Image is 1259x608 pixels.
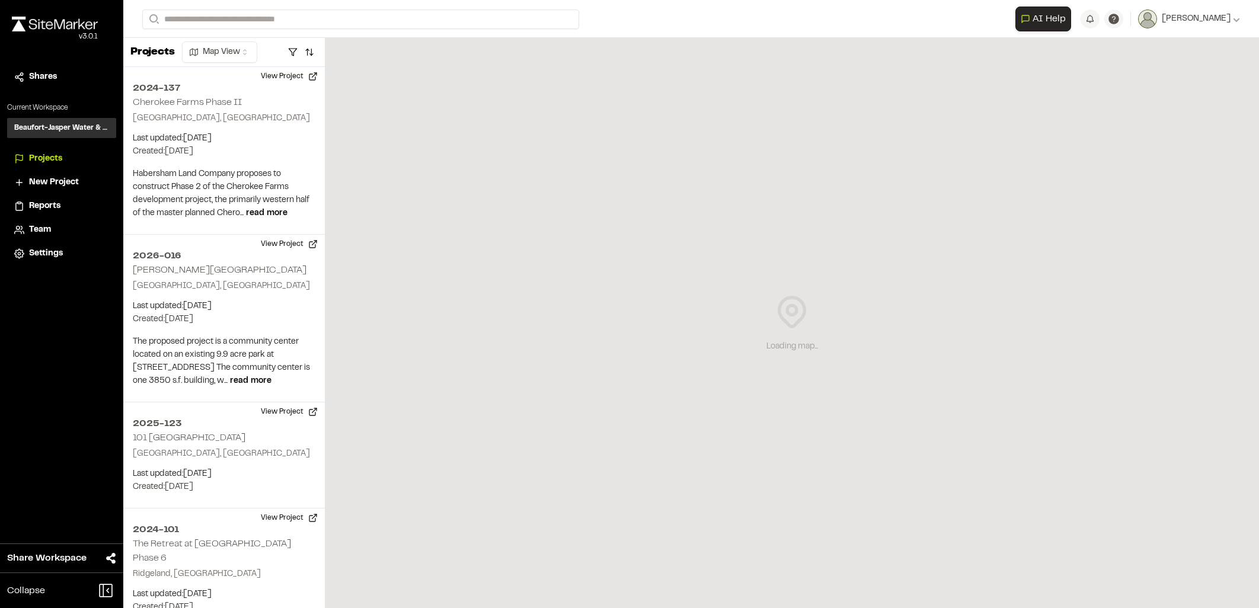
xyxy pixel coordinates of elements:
span: Team [29,223,51,236]
p: Ridgeland, [GEOGRAPHIC_DATA] [133,568,315,581]
button: Open AI Assistant [1015,7,1071,31]
p: [GEOGRAPHIC_DATA], [GEOGRAPHIC_DATA] [133,112,315,125]
span: Settings [29,247,63,260]
img: User [1138,9,1157,28]
a: New Project [14,176,109,189]
p: Last updated: [DATE] [133,300,315,313]
h2: 101 [GEOGRAPHIC_DATA] [133,434,245,442]
span: Reports [29,200,60,213]
div: Loading map... [766,340,818,353]
p: Created: [DATE] [133,481,315,494]
p: Projects [130,44,175,60]
p: Created: [DATE] [133,313,315,326]
p: Current Workspace [7,103,116,113]
p: The proposed project is a community center located on an existing 9.9 acre park at [STREET_ADDRES... [133,335,315,388]
span: Shares [29,71,57,84]
button: View Project [254,235,325,254]
span: read more [246,210,287,217]
p: Created: [DATE] [133,145,315,158]
button: View Project [254,402,325,421]
span: AI Help [1033,12,1066,26]
div: Oh geez...please don't... [12,31,98,42]
a: Reports [14,200,109,213]
span: Projects [29,152,62,165]
h2: [PERSON_NAME][GEOGRAPHIC_DATA] [133,266,306,274]
a: Settings [14,247,109,260]
h3: Beaufort-Jasper Water & Sewer Authority [14,123,109,133]
p: [GEOGRAPHIC_DATA], [GEOGRAPHIC_DATA] [133,447,315,460]
h2: Cherokee Farms Phase II [133,98,242,107]
a: Team [14,223,109,236]
p: [GEOGRAPHIC_DATA], [GEOGRAPHIC_DATA] [133,280,315,293]
a: Projects [14,152,109,165]
h2: 2024-101 [133,523,315,537]
span: Share Workspace [7,551,87,565]
span: read more [230,377,271,385]
button: Search [142,9,164,29]
h2: 2026-016 [133,249,315,263]
p: Habersham Land Company proposes to construct Phase 2 of the Cherokee Farms development project, t... [133,168,315,220]
button: [PERSON_NAME] [1138,9,1240,28]
button: View Project [254,508,325,527]
h2: 2024-137 [133,81,315,95]
p: Last updated: [DATE] [133,588,315,601]
p: Last updated: [DATE] [133,132,315,145]
span: [PERSON_NAME] [1162,12,1231,25]
span: Collapse [7,584,45,598]
div: Open AI Assistant [1015,7,1076,31]
img: rebrand.png [12,17,98,31]
span: New Project [29,176,79,189]
a: Shares [14,71,109,84]
h2: The Retreat at [GEOGRAPHIC_DATA] Phase 6 [133,540,291,562]
p: Last updated: [DATE] [133,468,315,481]
h2: 2025-123 [133,417,315,431]
button: View Project [254,67,325,86]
